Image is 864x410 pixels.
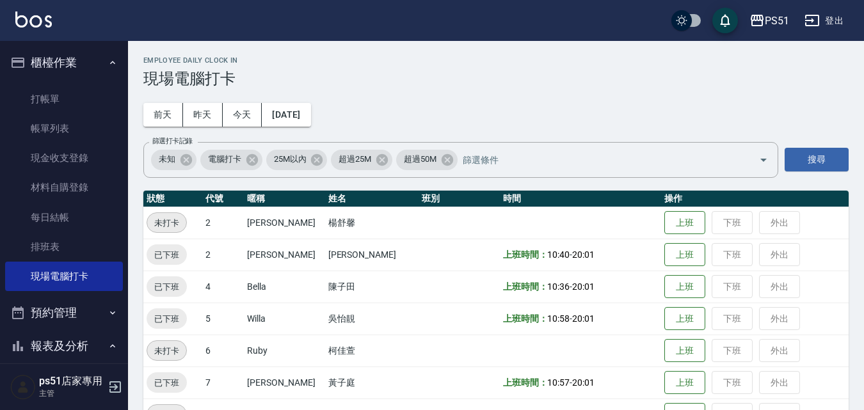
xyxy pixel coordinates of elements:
[5,296,123,329] button: 預約管理
[5,262,123,291] a: 現場電腦打卡
[785,148,849,171] button: 搜尋
[396,150,458,170] div: 超過50M
[500,271,661,303] td: -
[202,303,244,335] td: 5
[664,275,705,299] button: 上班
[331,153,379,166] span: 超過25M
[147,248,187,262] span: 已下班
[419,191,499,207] th: 班別
[5,84,123,114] a: 打帳單
[143,56,849,65] h2: Employee Daily Clock In
[147,344,186,358] span: 未打卡
[503,249,548,260] b: 上班時間：
[200,150,262,170] div: 電腦打卡
[147,216,186,230] span: 未打卡
[664,371,705,395] button: 上班
[202,207,244,239] td: 2
[244,335,324,367] td: Ruby
[325,239,419,271] td: [PERSON_NAME]
[547,281,570,292] span: 10:36
[396,153,444,166] span: 超過50M
[547,249,570,260] span: 10:40
[5,114,123,143] a: 帳單列表
[503,377,548,388] b: 上班時間：
[266,153,314,166] span: 25M以內
[503,313,548,324] b: 上班時間：
[503,281,548,292] b: 上班時間：
[664,211,705,235] button: 上班
[151,150,196,170] div: 未知
[325,271,419,303] td: 陳子田
[325,335,419,367] td: 柯佳萱
[183,103,223,127] button: 昨天
[753,150,774,170] button: Open
[572,281,595,292] span: 20:01
[500,191,661,207] th: 時間
[799,9,849,33] button: 登出
[244,367,324,398] td: [PERSON_NAME]
[244,207,324,239] td: [PERSON_NAME]
[39,388,104,399] p: 主管
[262,103,310,127] button: [DATE]
[325,207,419,239] td: 楊舒馨
[143,103,183,127] button: 前天
[202,367,244,398] td: 7
[151,153,183,166] span: 未知
[712,8,738,33] button: save
[200,153,249,166] span: 電腦打卡
[572,377,595,388] span: 20:01
[765,13,789,29] div: PS51
[664,339,705,363] button: 上班
[325,367,419,398] td: 黃子庭
[5,329,123,363] button: 報表及分析
[5,232,123,262] a: 排班表
[547,313,570,324] span: 10:58
[5,143,123,173] a: 現金收支登錄
[143,70,849,88] h3: 現場電腦打卡
[500,367,661,398] td: -
[664,243,705,267] button: 上班
[500,303,661,335] td: -
[10,374,36,400] img: Person
[202,191,244,207] th: 代號
[244,191,324,207] th: 暱稱
[143,191,202,207] th: 狀態
[244,239,324,271] td: [PERSON_NAME]
[152,136,193,146] label: 篩選打卡記錄
[202,335,244,367] td: 6
[460,148,737,171] input: 篩選條件
[202,239,244,271] td: 2
[325,303,419,335] td: 吳怡靚
[244,271,324,303] td: Bella
[500,239,661,271] td: -
[331,150,392,170] div: 超過25M
[5,203,123,232] a: 每日結帳
[661,191,849,207] th: 操作
[325,191,419,207] th: 姓名
[266,150,328,170] div: 25M以內
[223,103,262,127] button: 今天
[244,303,324,335] td: Willa
[202,271,244,303] td: 4
[147,376,187,390] span: 已下班
[664,307,705,331] button: 上班
[744,8,794,34] button: PS51
[147,312,187,326] span: 已下班
[547,377,570,388] span: 10:57
[39,375,104,388] h5: ps51店家專用
[15,12,52,28] img: Logo
[572,313,595,324] span: 20:01
[5,173,123,202] a: 材料自購登錄
[147,280,187,294] span: 已下班
[5,46,123,79] button: 櫃檯作業
[572,249,595,260] span: 20:01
